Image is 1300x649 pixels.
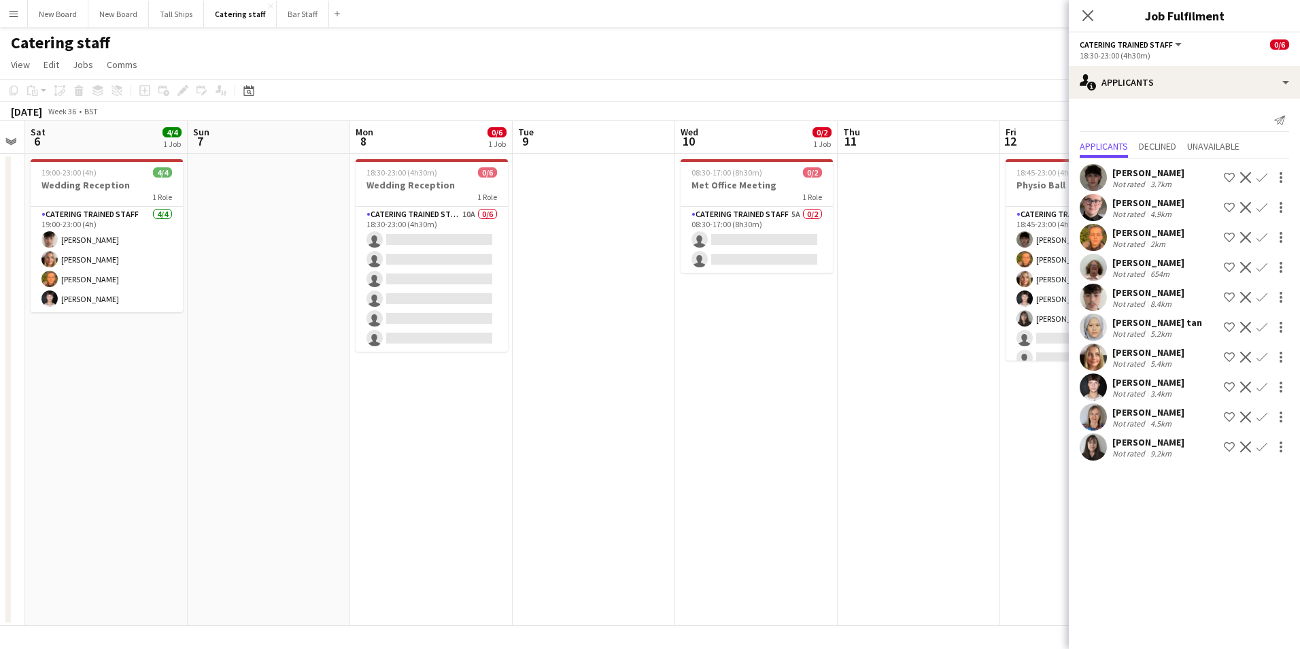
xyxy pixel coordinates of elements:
[1148,418,1174,429] div: 4.5km
[1148,209,1174,219] div: 4.9km
[67,56,99,73] a: Jobs
[44,59,59,71] span: Edit
[88,1,149,27] button: New Board
[1270,39,1289,50] span: 0/6
[1112,286,1184,299] div: [PERSON_NAME]
[1112,227,1184,239] div: [PERSON_NAME]
[1069,66,1300,99] div: Applicants
[73,59,93,71] span: Jobs
[1187,142,1239,151] span: Unavailable
[1069,7,1300,24] h3: Job Fulfilment
[84,106,98,116] div: BST
[1080,39,1173,50] span: Catering trained staff
[11,33,110,53] h1: Catering staff
[1080,39,1184,50] button: Catering trained staff
[1112,436,1184,448] div: [PERSON_NAME]
[1148,448,1174,459] div: 9.2km
[1112,418,1148,429] div: Not rated
[1112,346,1184,359] div: [PERSON_NAME]
[11,105,42,118] div: [DATE]
[1112,239,1148,249] div: Not rated
[1139,142,1176,151] span: Declined
[277,1,329,27] button: Bar Staff
[11,59,30,71] span: View
[1112,179,1148,189] div: Not rated
[1148,329,1174,339] div: 5.2km
[1112,269,1148,279] div: Not rated
[1112,256,1184,269] div: [PERSON_NAME]
[38,56,65,73] a: Edit
[1148,388,1174,399] div: 3.4km
[204,1,277,27] button: Catering staff
[1148,179,1174,189] div: 3.7km
[1112,448,1148,459] div: Not rated
[1112,197,1184,209] div: [PERSON_NAME]
[1112,359,1148,369] div: Not rated
[1148,359,1174,369] div: 5.4km
[1112,209,1148,219] div: Not rated
[1080,142,1128,151] span: Applicants
[1148,299,1174,309] div: 8.4km
[45,106,79,116] span: Week 36
[1112,316,1202,329] div: [PERSON_NAME] tan
[1148,239,1168,249] div: 2km
[1112,406,1184,418] div: [PERSON_NAME]
[1112,376,1184,388] div: [PERSON_NAME]
[1112,299,1148,309] div: Not rated
[1080,50,1289,61] div: 18:30-23:00 (4h30m)
[101,56,143,73] a: Comms
[1112,329,1148,339] div: Not rated
[149,1,204,27] button: Tall Ships
[28,1,88,27] button: New Board
[1148,269,1172,279] div: 654m
[1112,167,1184,179] div: [PERSON_NAME]
[107,59,137,71] span: Comms
[5,56,35,73] a: View
[1112,388,1148,399] div: Not rated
